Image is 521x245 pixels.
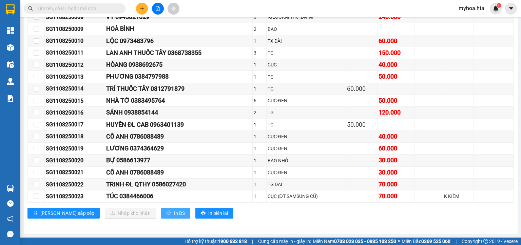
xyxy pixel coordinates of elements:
[268,181,345,188] div: TG DÀI
[268,85,345,93] div: TG
[46,97,104,105] div: SG1108250015
[268,109,345,116] div: TG
[201,210,206,216] span: printer
[379,180,413,189] div: 70.000
[398,240,400,243] span: ⚪️
[268,13,345,21] div: [GEOGRAPHIC_DATA]
[268,61,345,68] div: CỤC
[46,156,104,165] div: SG1108250020
[254,169,265,176] div: 1
[508,5,514,12] span: caret-down
[254,13,265,21] div: 3
[208,209,228,217] span: In biên lai
[7,61,14,68] img: warehouse-icon
[453,4,490,13] span: myhoa.hta
[268,73,345,81] div: TG
[46,144,104,153] div: SG1108250019
[379,72,413,81] div: 50.000
[140,6,144,11] span: plus
[106,84,251,94] div: TRÍ THUỐC TÂY 0812791879
[268,37,345,45] div: TX DÀI
[379,36,413,46] div: 60.000
[106,72,251,81] div: PHƯƠNG 0384797988
[493,5,499,12] img: icon-new-feature
[106,132,251,141] div: CÔ ANH 0786088489
[268,157,345,164] div: BAO NHỎ
[46,84,104,93] div: SG1108250014
[268,169,345,176] div: CỤC ĐEN
[45,71,105,83] td: SG1108250013
[46,168,104,177] div: SG1108250021
[46,37,104,45] div: SG1108250010
[45,23,105,35] td: SG1108250009
[106,36,251,46] div: LỘC 0973483796
[421,239,450,244] strong: 0369 525 060
[268,49,345,57] div: TG
[254,121,265,128] div: 1
[106,60,251,69] div: HÒANG 0938692675
[379,96,413,105] div: 50.000
[379,60,413,69] div: 40.000
[136,3,148,15] button: plus
[152,3,164,15] button: file-add
[254,73,265,81] div: 1
[106,96,251,105] div: NHÀ TỚ 0383495764
[106,12,251,22] div: VỸ 0945021629
[174,209,185,217] span: In DS
[347,84,377,94] div: 60.000
[268,97,345,104] div: CỤC ĐEN
[45,59,105,71] td: SG1108250012
[334,239,396,244] strong: 0708 023 035 - 0935 103 250
[7,44,14,51] img: warehouse-icon
[379,132,413,141] div: 40.000
[106,120,251,129] div: HUYỀN ĐL CAB 0963401139
[456,238,457,245] span: |
[45,95,105,107] td: SG1108250015
[254,25,265,33] div: 2
[167,210,171,216] span: printer
[106,156,251,165] div: BỰ 0586613977
[7,216,14,222] span: notification
[45,179,105,190] td: SG1108250022
[46,120,104,129] div: SG1108250017
[46,180,104,189] div: SG1108250022
[7,95,14,102] img: solution-icon
[268,192,345,200] div: CỤC (ĐT SAMSUNG CŨ)
[347,120,377,129] div: 50.000
[106,144,251,153] div: LƯƠNG 0374364629
[6,4,15,15] img: logo-vxr
[254,37,265,45] div: 1
[45,143,105,155] td: SG1108250019
[28,6,33,11] span: search
[106,48,251,58] div: LAN ANH THUỐC TÂY 0368738355
[379,12,413,22] div: 240.000
[254,97,265,104] div: 6
[106,191,251,201] div: TÚC 0384466006
[258,238,311,245] span: Cung cấp máy in - giấy in:
[45,131,105,143] td: SG1108250018
[46,13,104,21] div: SG1108250008
[105,208,156,219] button: downloadNhập kho nhận
[195,208,233,219] button: printerIn biên lai
[505,3,517,15] button: caret-down
[254,157,265,164] div: 1
[7,185,14,192] img: warehouse-icon
[45,167,105,179] td: SG1108250021
[254,181,265,188] div: 1
[46,108,104,117] div: SG1108250016
[161,208,190,219] button: printerIn DS
[7,231,14,237] span: message
[379,156,413,165] div: 30.000
[254,61,265,68] div: 1
[45,107,105,119] td: SG1108250016
[45,83,105,95] td: SG1108250014
[402,238,450,245] span: Miền Bắc
[45,190,105,202] td: SG1108250023
[46,192,104,201] div: SG1108250023
[483,239,488,244] span: copyright
[37,5,117,12] input: Tìm tên, số ĐT hoặc mã đơn
[313,238,396,245] span: Miền Nam
[268,121,345,128] div: TG
[45,155,105,166] td: SG1108250020
[7,78,14,85] img: warehouse-icon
